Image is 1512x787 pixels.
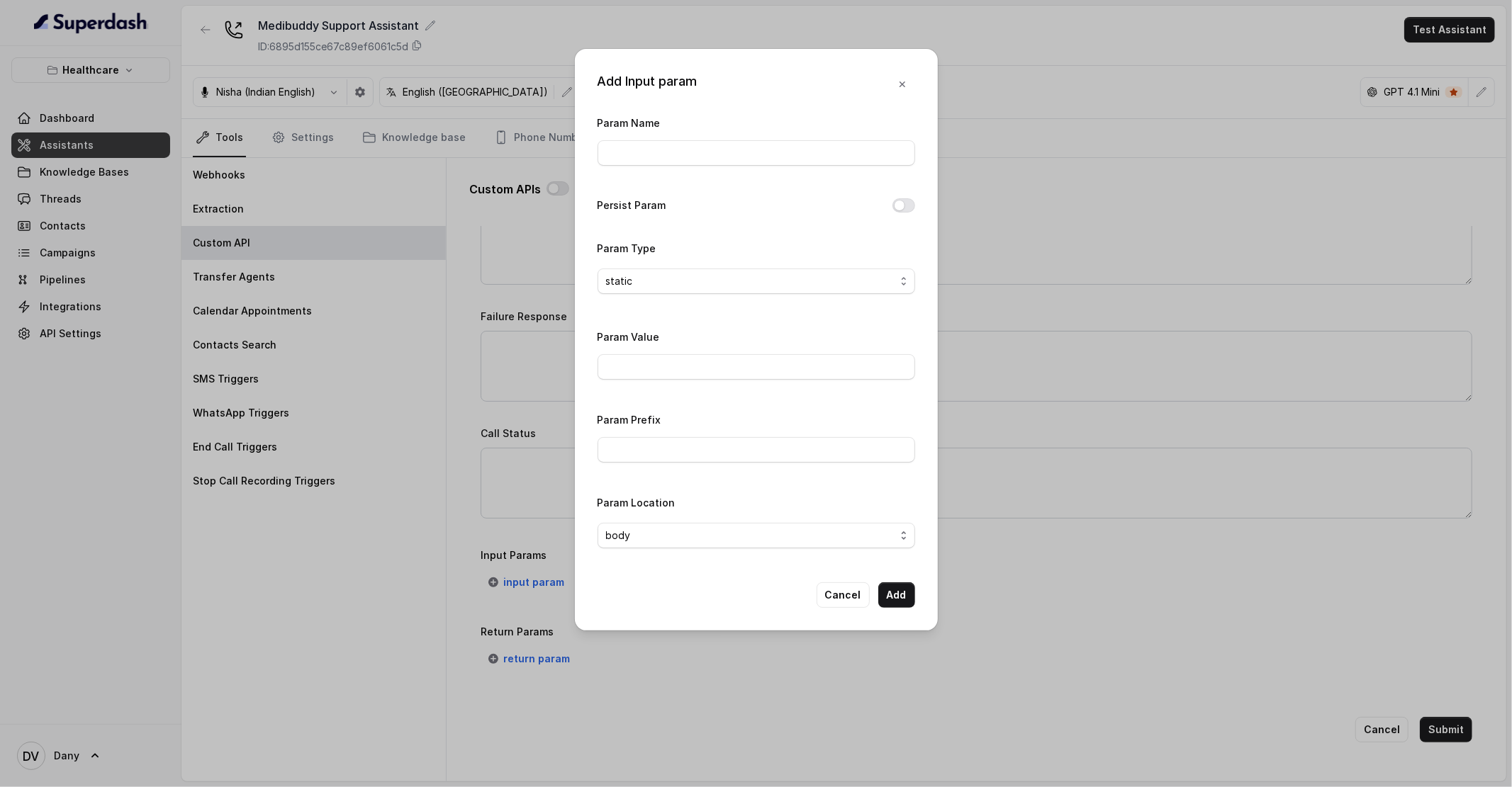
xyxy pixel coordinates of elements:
[598,242,656,254] label: Param Type
[817,582,870,608] button: Cancel
[598,197,666,214] label: Persist Param
[598,268,915,294] button: static
[598,331,660,343] label: Param Value
[598,117,661,129] label: Param Name
[606,527,895,544] span: body
[878,582,915,608] button: Add
[598,414,661,426] label: Param Prefix
[598,523,915,548] button: body
[606,273,895,290] span: static
[598,72,698,97] div: Add Input param
[598,497,676,509] label: Param Location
